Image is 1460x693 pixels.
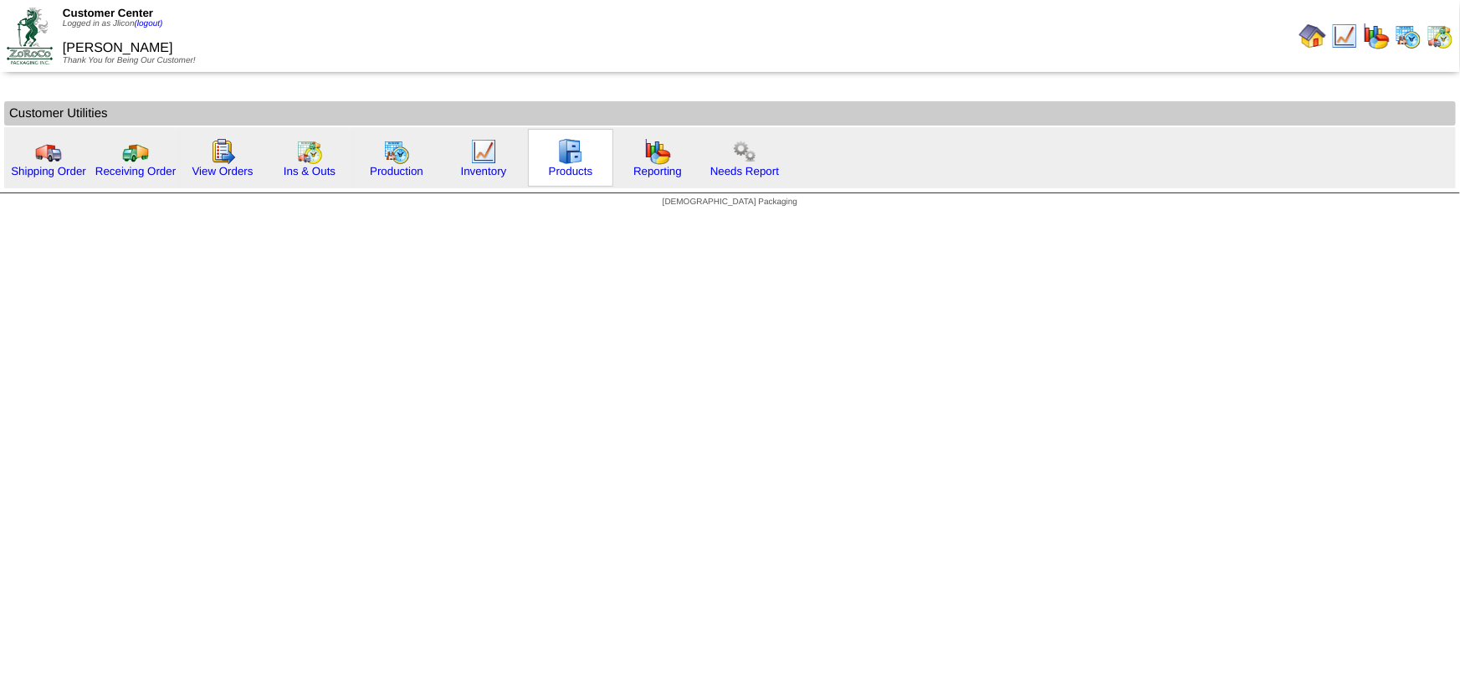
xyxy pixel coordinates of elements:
img: line_graph.gif [1331,23,1358,49]
a: Receiving Order [95,165,176,177]
img: graph.gif [644,138,671,165]
a: Reporting [633,165,682,177]
a: Shipping Order [11,165,86,177]
img: line_graph.gif [470,138,497,165]
a: View Orders [192,165,253,177]
img: calendarinout.gif [1427,23,1453,49]
img: workflow.png [731,138,758,165]
img: calendarinout.gif [296,138,323,165]
a: Products [549,165,593,177]
a: Production [370,165,423,177]
a: Ins & Outs [284,165,336,177]
img: workorder.gif [209,138,236,165]
img: graph.gif [1363,23,1390,49]
span: Customer Center [63,7,153,19]
span: [PERSON_NAME] [63,41,173,55]
span: Thank You for Being Our Customer! [63,56,196,65]
img: truck.gif [35,138,62,165]
img: truck2.gif [122,138,149,165]
span: Logged in as Jlicon [63,19,163,28]
span: [DEMOGRAPHIC_DATA] Packaging [663,198,797,207]
img: cabinet.gif [557,138,584,165]
a: Inventory [461,165,507,177]
td: Customer Utilities [4,101,1456,126]
img: ZoRoCo_Logo(Green%26Foil)%20jpg.webp [7,8,53,64]
img: calendarprod.gif [1395,23,1422,49]
a: (logout) [135,19,163,28]
img: calendarprod.gif [383,138,410,165]
a: Needs Report [710,165,779,177]
img: home.gif [1299,23,1326,49]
